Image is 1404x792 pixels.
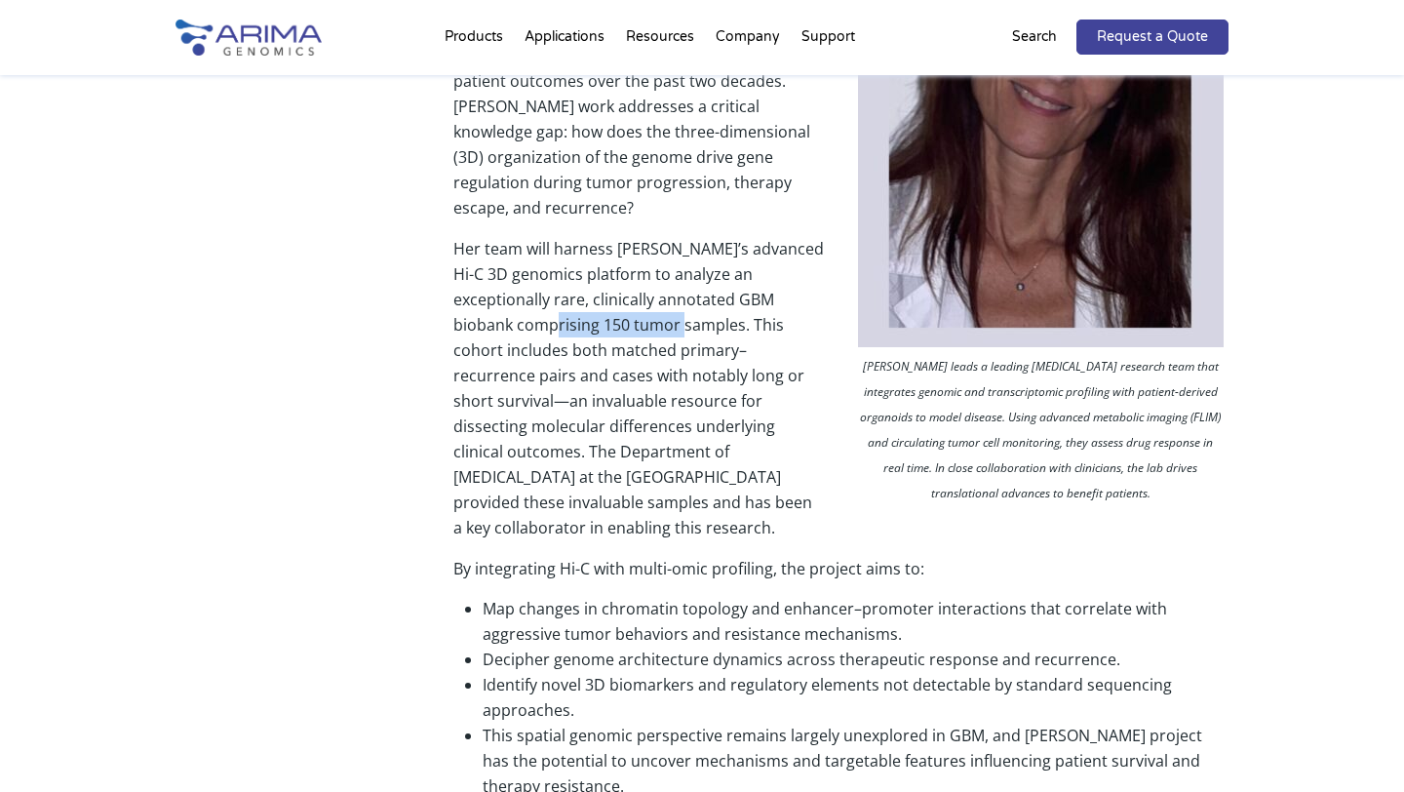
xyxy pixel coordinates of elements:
li: Identify novel 3D biomarkers and regulatory elements not detectable by standard sequencing approa... [483,672,1228,723]
p: Search [1012,24,1057,50]
p: Her team will harness [PERSON_NAME]’s advanced Hi-C 3D genomics platform to analyze an exceptiona... [453,236,1228,556]
a: Request a Quote [1076,20,1228,55]
li: Decipher genome architecture dynamics across therapeutic response and recurrence. [483,647,1228,672]
img: Arima-Genomics-logo [175,20,322,56]
li: Map changes in chromatin topology and enhancer–promoter interactions that correlate with aggressi... [483,596,1228,647]
p: [PERSON_NAME] leads a leading [MEDICAL_DATA] research team that integrates genomic and transcript... [853,354,1228,511]
p: By integrating Hi-C with multi-omic profiling, the project aims to: [453,556,1228,581]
